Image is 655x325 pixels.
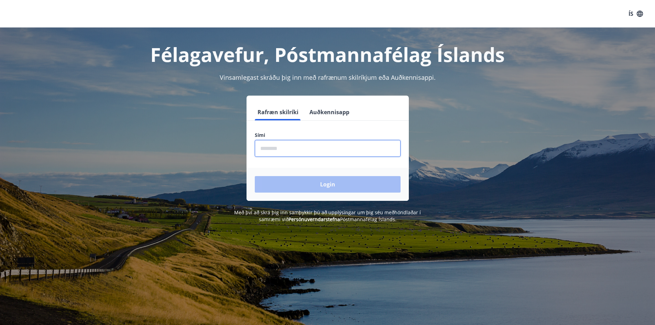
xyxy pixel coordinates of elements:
a: Persónuverndarstefna [288,216,340,223]
button: Rafræn skilríki [255,104,301,120]
button: Auðkennisapp [307,104,352,120]
h1: Félagavefur, Póstmannafélag Íslands [88,41,567,67]
button: ÍS [625,8,647,20]
label: Sími [255,132,401,139]
span: Vinsamlegast skráðu þig inn með rafrænum skilríkjum eða Auðkennisappi. [220,73,436,82]
span: Með því að skrá þig inn samþykkir þú að upplýsingar um þig séu meðhöndlaðar í samræmi við Póstman... [234,209,421,223]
